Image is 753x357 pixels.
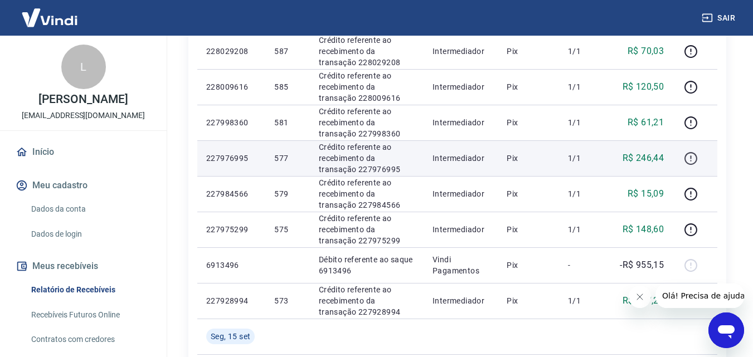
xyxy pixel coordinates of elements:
[206,153,256,164] p: 227976995
[699,8,740,28] button: Sair
[507,153,550,164] p: Pix
[507,117,550,128] p: Pix
[13,173,153,198] button: Meu cadastro
[507,46,550,57] p: Pix
[629,286,651,308] iframe: Fechar mensagem
[433,188,489,199] p: Intermediador
[623,151,664,165] p: R$ 246,44
[568,260,601,271] p: -
[274,117,300,128] p: 581
[319,106,415,139] p: Crédito referente ao recebimento da transação 227998360
[433,254,489,276] p: Vindi Pagamentos
[628,45,664,58] p: R$ 70,03
[568,188,601,199] p: 1/1
[620,258,664,272] p: -R$ 955,15
[22,110,145,121] p: [EMAIL_ADDRESS][DOMAIN_NAME]
[433,295,489,306] p: Intermediador
[274,153,300,164] p: 577
[27,304,153,326] a: Recebíveis Futuros Online
[319,177,415,211] p: Crédito referente ao recebimento da transação 227984566
[274,188,300,199] p: 579
[507,81,550,92] p: Pix
[628,187,664,200] p: R$ 15,09
[206,224,256,235] p: 227975299
[623,223,664,236] p: R$ 148,60
[13,254,153,278] button: Meus recebíveis
[433,81,489,92] p: Intermediador
[274,81,300,92] p: 585
[507,188,550,199] p: Pix
[206,81,256,92] p: 228009616
[61,45,106,89] div: L
[507,224,550,235] p: Pix
[507,295,550,306] p: Pix
[507,260,550,271] p: Pix
[211,331,250,342] span: Seg, 15 set
[319,284,415,317] p: Crédito referente ao recebimento da transação 227928994
[433,224,489,235] p: Intermediador
[628,116,664,129] p: R$ 61,21
[568,224,601,235] p: 1/1
[7,8,94,17] span: Olá! Precisa de ajuda?
[433,153,489,164] p: Intermediador
[206,188,256,199] p: 227984566
[274,295,300,306] p: 573
[27,278,153,301] a: Relatório de Recebíveis
[319,213,415,246] p: Crédito referente ao recebimento da transação 227975299
[708,312,744,348] iframe: Botão para abrir a janela de mensagens
[433,117,489,128] p: Intermediador
[274,224,300,235] p: 575
[568,295,601,306] p: 1/1
[13,1,86,35] img: Vindi
[274,46,300,57] p: 587
[27,223,153,246] a: Dados de login
[568,117,601,128] p: 1/1
[27,328,153,351] a: Contratos com credores
[319,254,415,276] p: Débito referente ao saque 6913496
[433,46,489,57] p: Intermediador
[655,283,744,308] iframe: Mensagem da empresa
[206,260,256,271] p: 6913496
[623,80,664,94] p: R$ 120,50
[319,141,415,175] p: Crédito referente ao recebimento da transação 227976995
[206,46,256,57] p: 228029208
[568,81,601,92] p: 1/1
[568,153,601,164] p: 1/1
[206,295,256,306] p: 227928994
[623,294,664,307] p: R$ 127,21
[13,140,153,164] a: Início
[319,70,415,104] p: Crédito referente ao recebimento da transação 228009616
[568,46,601,57] p: 1/1
[27,198,153,221] a: Dados da conta
[319,35,415,68] p: Crédito referente ao recebimento da transação 228029208
[38,94,128,105] p: [PERSON_NAME]
[206,117,256,128] p: 227998360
